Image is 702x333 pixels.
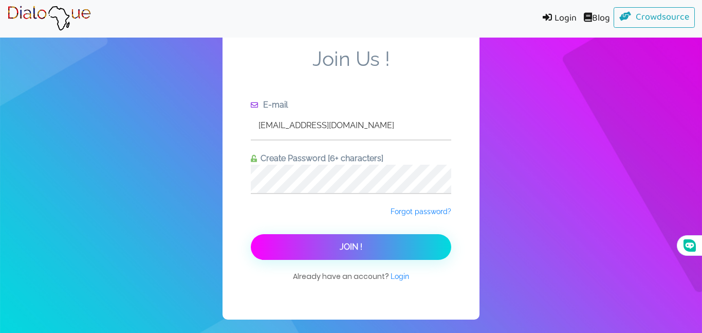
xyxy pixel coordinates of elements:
span: Join ! [340,242,362,252]
span: Forgot password? [391,207,451,216]
img: Brand [7,6,91,31]
span: Login [391,272,409,281]
a: Blog [580,7,614,30]
a: Login [391,271,409,282]
button: Join ! [251,234,451,260]
span: E-mail [260,100,288,110]
a: Login [535,7,580,30]
span: Create Password [6+ characters] [257,153,383,163]
span: Already have an account? [293,271,409,292]
span: Join Us ! [251,47,451,99]
a: Crowdsource [614,7,695,28]
input: Enter e-mail [251,111,451,139]
a: Forgot password? [391,206,451,217]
